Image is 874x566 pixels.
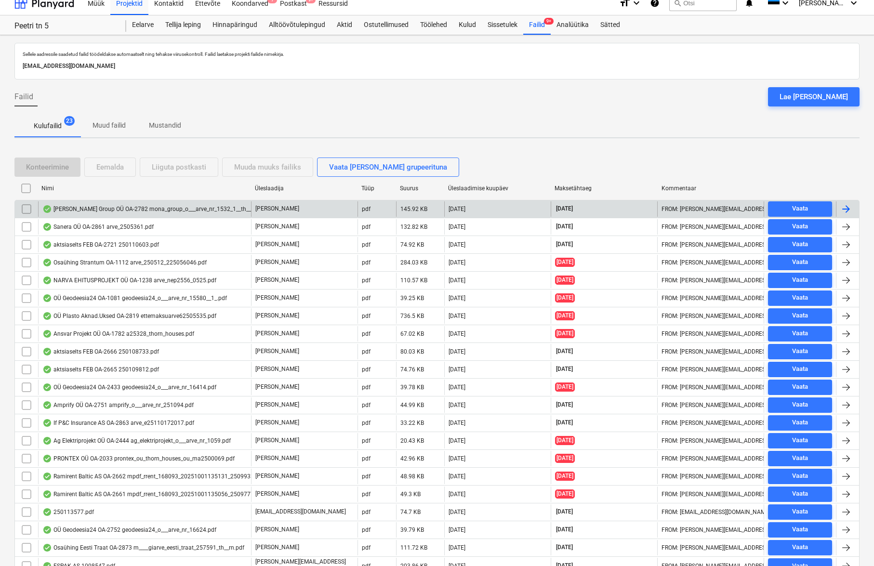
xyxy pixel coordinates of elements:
div: pdf [362,295,371,302]
div: Analüütika [551,15,595,35]
div: Vaata [792,346,808,357]
div: aktsiaselts FEB OA-2721 250110603.pdf [42,241,159,249]
span: [DATE] [555,419,574,427]
div: Üleslaadimise kuupäev [448,185,547,192]
div: pdf [362,330,371,337]
div: Peetri tn 5 [14,21,115,31]
p: [PERSON_NAME] [255,490,299,498]
div: pdf [362,313,371,319]
div: Andmed failist loetud [42,473,52,480]
span: [DATE] [555,223,574,231]
div: pdf [362,348,371,355]
div: Andmed failist loetud [42,241,52,249]
div: 39.25 KB [400,295,424,302]
p: [PERSON_NAME] [255,240,299,249]
button: Vaata [768,290,832,306]
div: Alltöövõtulepingud [263,15,331,35]
div: 74.76 KB [400,366,424,373]
div: Vaata [792,382,808,393]
div: 33.22 KB [400,420,424,426]
div: pdf [362,402,371,408]
p: [PERSON_NAME] [255,526,299,534]
a: Hinnapäringud [207,15,263,35]
div: Andmed failist loetud [42,544,52,552]
div: pdf [362,509,371,515]
div: [DATE] [449,402,465,408]
a: Sissetulek [482,15,523,35]
a: Töölehed [414,15,453,35]
div: 74.92 KB [400,241,424,248]
p: [PERSON_NAME] [255,276,299,284]
span: [DATE] [555,489,575,499]
button: Lae [PERSON_NAME] [768,87,860,106]
div: OÜ Geodeesia24 OA-1081 geodeesia24_o___arve_nr_15580__1_.pdf [42,294,227,302]
div: 111.72 KB [400,544,427,551]
div: Ag Elektriprojekt OÜ OA-2444 ag_elektriprojekt_o___arve_nr_1059.pdf [42,437,231,445]
p: [PERSON_NAME] [255,472,299,480]
div: [DATE] [449,509,465,515]
div: OÜ Geodeesia24 OA-2433 geodeesia24_o___arve_nr_16414.pdf [42,383,216,391]
span: [DATE] [555,347,574,355]
div: [DATE] [449,259,465,266]
div: Tellija leping [159,15,207,35]
button: Vaata [768,433,832,448]
div: 132.82 KB [400,224,427,230]
p: [PERSON_NAME] [255,258,299,266]
div: [DATE] [449,437,465,444]
div: Vaata [792,471,808,482]
p: [PERSON_NAME] [255,329,299,338]
span: [DATE] [555,382,575,392]
div: [DATE] [449,241,465,248]
div: NARVA EHITUSPROJEKT OÜ OA-1238 arve_nep2556_0525.pdf [42,276,216,284]
div: Andmed failist loetud [42,383,52,391]
div: Tüüp [361,185,392,192]
span: [DATE] [555,365,574,373]
div: Andmed failist loetud [42,223,52,231]
div: Vaata [792,488,808,500]
div: PRONTEX OÜ OA-2033 prontex_ou_thorn_houses_ou_ma2500069.pdf [42,455,235,462]
div: Aktid [331,15,358,35]
p: [PERSON_NAME] [255,543,299,552]
div: Nimi [41,185,247,192]
div: pdf [362,473,371,480]
div: 20.43 KB [400,437,424,444]
p: [PERSON_NAME] [255,223,299,231]
p: [PERSON_NAME] [255,347,299,355]
div: Andmed failist loetud [42,419,52,427]
div: Ramirent Baltic AS OA-2662 mpdf_rrent_168093_20251001135131_25099333.pdf [42,473,267,480]
div: Andmed failist loetud [42,455,52,462]
span: [DATE] [555,436,575,445]
div: Kulud [453,15,482,35]
div: pdf [362,206,371,212]
div: Vaata [792,239,808,250]
div: 145.92 KB [400,206,427,212]
div: [DATE] [449,277,465,284]
div: Vaata [792,453,808,464]
span: [DATE] [555,293,575,303]
div: pdf [362,241,371,248]
div: [DATE] [449,544,465,551]
div: 48.98 KB [400,473,424,480]
p: [EMAIL_ADDRESS][DOMAIN_NAME] [255,508,346,516]
div: 39.79 KB [400,527,424,533]
a: Eelarve [126,15,159,35]
span: [DATE] [555,401,574,409]
p: [PERSON_NAME] [255,383,299,391]
div: Andmed failist loetud [42,366,52,373]
span: 23 [64,116,75,126]
span: [DATE] [555,311,575,320]
div: Vaata [792,506,808,517]
div: pdf [362,259,371,266]
p: [PERSON_NAME] [255,419,299,427]
div: 39.78 KB [400,384,424,391]
span: [DATE] [555,240,574,249]
div: pdf [362,224,371,230]
div: [DATE] [449,420,465,426]
span: 9+ [544,18,554,25]
div: Vaata [792,310,808,321]
div: Andmed failist loetud [42,276,52,284]
span: Failid [14,91,33,103]
p: Kulufailid [34,121,62,131]
button: Vaata [768,469,832,484]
